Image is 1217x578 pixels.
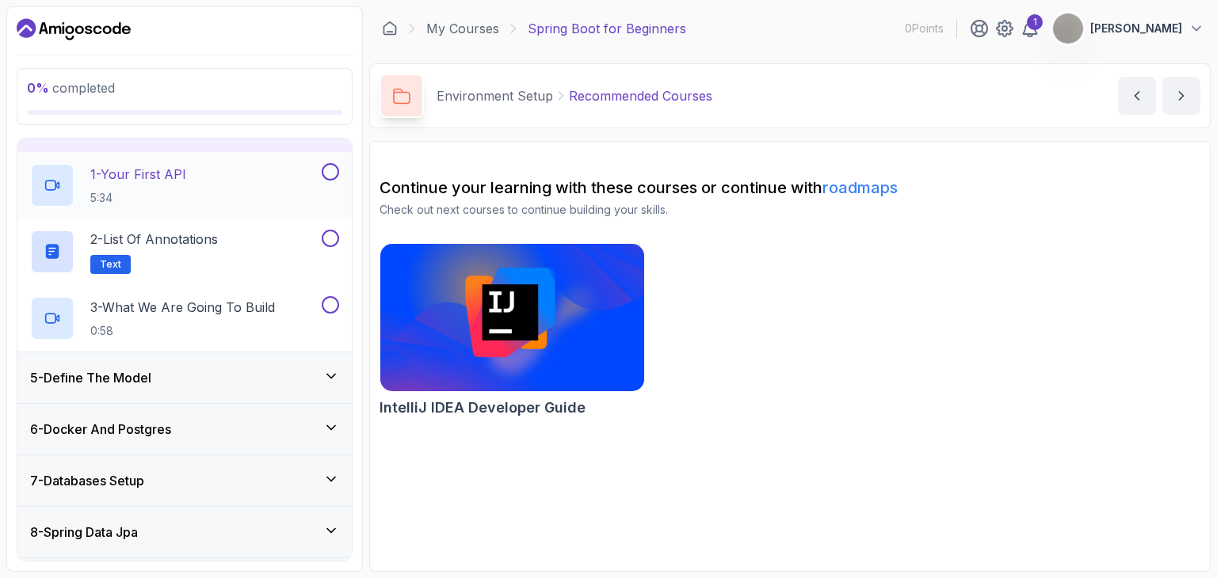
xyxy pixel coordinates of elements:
[17,352,352,403] button: 5-Define The Model
[17,17,131,42] a: Dashboard
[1118,77,1156,115] button: previous content
[380,244,644,391] img: IntelliJ IDEA Developer Guide card
[100,258,121,271] span: Text
[380,202,1200,218] p: Check out next courses to continue building your skills.
[90,323,275,339] p: 0:58
[30,296,339,340] button: 3-What We Are Going To Build0:58
[569,86,712,105] p: Recommended Courses
[30,230,339,274] button: 2-List of AnnotationsText
[90,190,186,206] p: 5:34
[380,243,645,419] a: IntelliJ IDEA Developer Guide cardIntelliJ IDEA Developer Guide
[30,368,151,387] h3: 5 - Define The Model
[1021,19,1040,38] a: 1
[30,163,339,207] button: 1-Your First API5:34
[90,230,218,249] p: 2 - List of Annotations
[30,523,138,542] h3: 8 - Spring Data Jpa
[1090,21,1182,36] p: [PERSON_NAME]
[822,178,898,197] a: roadmaps
[382,21,398,36] a: Dashboard
[27,80,49,96] span: 0 %
[528,19,686,38] p: Spring Boot for Beginners
[30,420,171,439] h3: 6 - Docker And Postgres
[90,165,186,184] p: 1 - Your First API
[17,507,352,557] button: 8-Spring Data Jpa
[426,19,499,38] a: My Courses
[1162,77,1200,115] button: next content
[30,471,144,490] h3: 7 - Databases Setup
[1052,13,1204,44] button: user profile image[PERSON_NAME]
[90,298,275,317] p: 3 - What We Are Going To Build
[17,455,352,506] button: 7-Databases Setup
[905,21,944,36] p: 0 Points
[17,404,352,454] button: 6-Docker And Postgres
[1053,13,1083,44] img: user profile image
[380,177,1200,199] h2: Continue your learning with these courses or continue with
[380,397,586,419] h2: IntelliJ IDEA Developer Guide
[437,86,553,105] p: Environment Setup
[1027,14,1043,30] div: 1
[27,80,115,96] span: completed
